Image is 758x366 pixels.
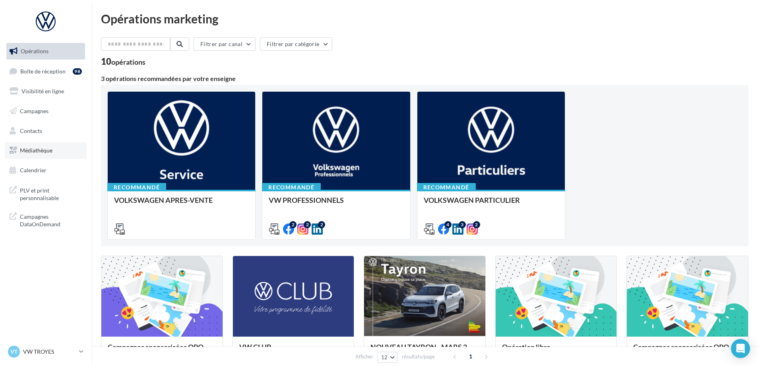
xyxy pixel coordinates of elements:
[5,182,87,205] a: PLV et print personnalisable
[355,353,373,360] span: Afficher
[444,221,452,228] div: 4
[5,63,87,80] a: Boîte de réception98
[289,221,297,228] div: 2
[10,348,17,356] span: VT
[318,221,325,228] div: 2
[402,353,435,360] span: résultats/page
[5,123,87,139] a: Contacts
[378,352,398,363] button: 12
[5,103,87,119] a: Campagnes
[633,343,742,359] div: Campagnes sponsorisées OPO
[114,196,249,212] div: VOLKSWAGEN APRES-VENTE
[101,75,748,82] div: 3 opérations recommandées par votre enseigne
[5,162,87,179] a: Calendrier
[239,343,348,359] div: VW CLUB
[424,196,558,212] div: VOLKSWAGEN PARTICULIER
[473,221,480,228] div: 2
[6,344,85,359] a: VT VW TROYES
[20,108,48,114] span: Campagnes
[262,183,321,192] div: Recommandé
[108,343,216,359] div: Campagnes sponsorisées OPO Septembre
[5,142,87,159] a: Médiathèque
[20,211,82,228] span: Campagnes DataOnDemand
[5,43,87,60] a: Opérations
[5,208,87,231] a: Campagnes DataOnDemand
[73,68,82,75] div: 98
[464,350,477,363] span: 1
[194,37,256,51] button: Filtrer par canal
[101,13,748,25] div: Opérations marketing
[21,48,48,54] span: Opérations
[5,83,87,100] a: Visibilité en ligne
[20,147,52,154] span: Médiathèque
[23,348,76,356] p: VW TROYES
[20,67,66,74] span: Boîte de réception
[20,185,82,202] span: PLV et print personnalisable
[459,221,466,228] div: 3
[370,343,479,359] div: NOUVEAU TAYRON - MARS 2025
[260,37,332,51] button: Filtrer par catégorie
[20,127,42,134] span: Contacts
[269,196,403,212] div: VW PROFESSIONNELS
[107,183,166,192] div: Recommandé
[20,167,47,173] span: Calendrier
[111,58,145,65] div: opérations
[304,221,311,228] div: 2
[417,183,476,192] div: Recommandé
[502,343,611,359] div: Opération libre
[101,57,145,66] div: 10
[21,88,64,94] span: Visibilité en ligne
[381,354,388,360] span: 12
[731,339,750,358] div: Open Intercom Messenger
